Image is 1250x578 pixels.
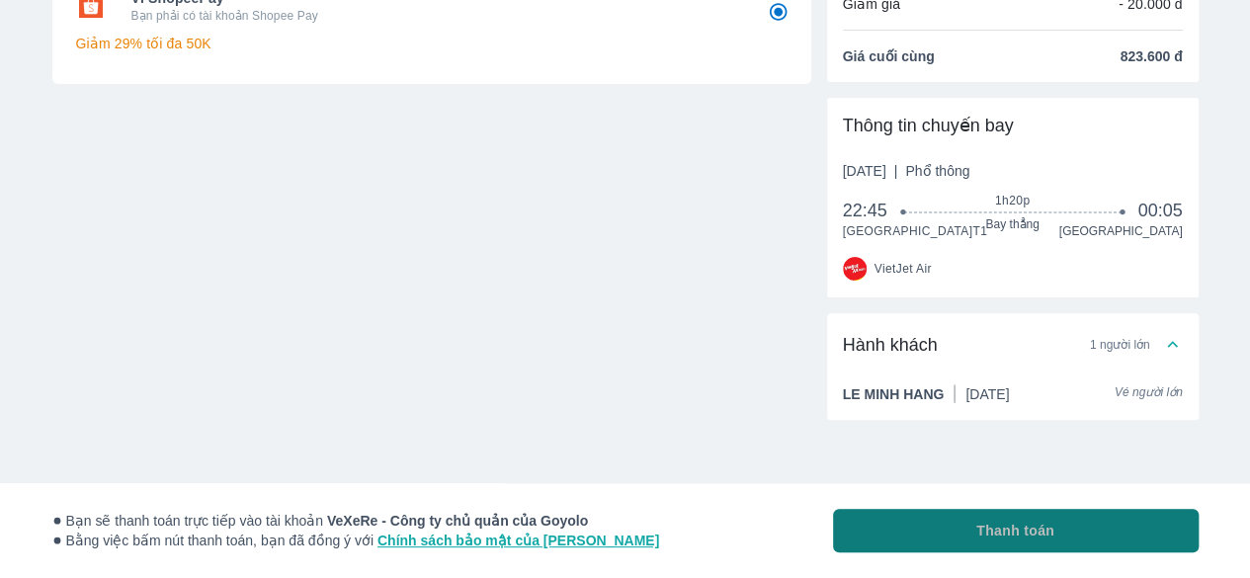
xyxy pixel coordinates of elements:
p: Bạn phải có tài khoản Shopee Pay [131,8,740,24]
span: 22:45 [843,199,904,222]
div: Hành khách1 người lớn [827,376,1199,420]
div: Hành khách1 người lớn [827,313,1199,376]
span: 1 người lớn [1090,337,1150,353]
a: Chính sách bảo mật của [PERSON_NAME] [377,533,659,548]
span: | [894,163,898,179]
span: VietJet Air [875,261,932,277]
span: LE MINH HANG [843,384,945,404]
button: Thanh toán [833,509,1199,552]
span: 823.600 đ [1120,46,1182,66]
span: [DATE] [965,386,1009,402]
span: Giá cuối cùng [843,46,935,66]
span: Vé người lớn [1115,384,1183,404]
p: Giảm 29% tối đa 50K [76,34,788,53]
span: 00:05 [1137,199,1182,222]
span: Phổ thông [905,163,969,179]
span: Bằng việc bấm nút thanh toán, bạn đã đồng ý với [52,531,660,550]
span: 1h20p [903,193,1122,208]
span: Bay thẳng [903,216,1122,232]
span: Hành khách [843,333,938,357]
span: [DATE] [843,161,970,181]
div: Thông tin chuyến bay [843,114,1183,137]
strong: VeXeRe - Công ty chủ quản của Goyolo [327,513,588,529]
span: Thanh toán [976,521,1054,540]
span: Bạn sẽ thanh toán trực tiếp vào tài khoản [52,511,660,531]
